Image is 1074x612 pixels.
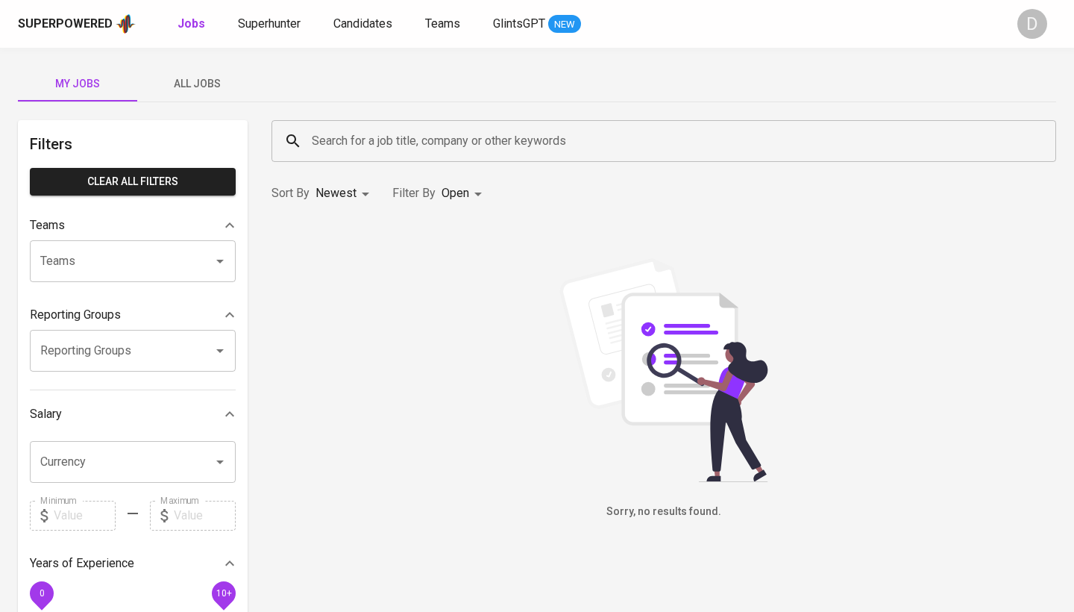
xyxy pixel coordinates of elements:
div: Years of Experience [30,549,236,578]
button: Clear All filters [30,168,236,196]
a: Teams [425,15,463,34]
p: Newest [315,184,357,202]
p: Teams [30,216,65,234]
span: Superhunter [238,16,301,31]
div: Salary [30,399,236,429]
input: Value [174,501,236,531]
input: Value [54,501,116,531]
b: Jobs [178,16,205,31]
p: Sort By [271,184,310,202]
span: 10+ [216,587,231,598]
button: Open [210,251,230,272]
span: Teams [425,16,460,31]
div: Reporting Groups [30,300,236,330]
button: Open [210,452,230,472]
a: Superpoweredapp logo [18,13,136,35]
div: Open [442,180,487,207]
div: D [1017,9,1047,39]
p: Reporting Groups [30,306,121,324]
p: Filter By [392,184,436,202]
span: GlintsGPT [493,16,545,31]
div: Newest [315,180,374,207]
p: Years of Experience [30,555,134,572]
button: Open [210,340,230,361]
img: file_searching.svg [552,258,776,482]
span: Clear All filters [42,172,224,191]
a: Superhunter [238,15,304,34]
h6: Filters [30,132,236,156]
span: 0 [39,587,44,598]
span: All Jobs [146,75,248,93]
span: Open [442,186,469,200]
img: app logo [116,13,136,35]
div: Superpowered [18,16,113,33]
a: Candidates [333,15,395,34]
span: NEW [548,17,581,32]
div: Teams [30,210,236,240]
h6: Sorry, no results found. [271,504,1056,520]
a: GlintsGPT NEW [493,15,581,34]
span: My Jobs [27,75,128,93]
span: Candidates [333,16,392,31]
a: Jobs [178,15,208,34]
p: Salary [30,405,62,423]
